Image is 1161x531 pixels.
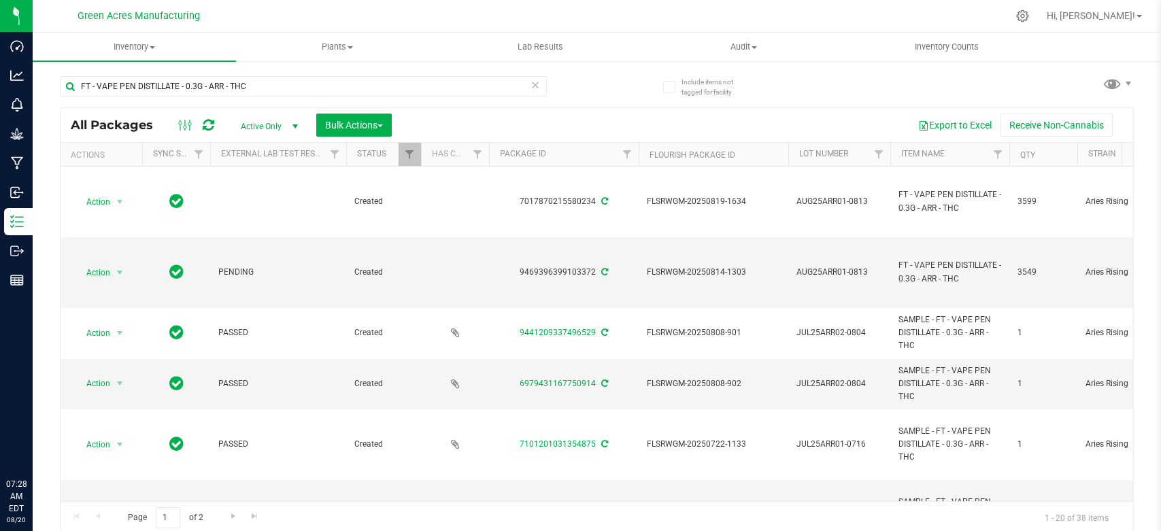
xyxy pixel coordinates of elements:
span: Clear [531,76,540,94]
a: Lab Results [439,33,642,61]
span: Sync from Compliance System [599,267,608,277]
span: Created [354,195,413,208]
span: 1 [1017,377,1069,390]
a: Filter [616,143,639,166]
a: Inventory Counts [845,33,1048,61]
span: select [112,435,129,454]
span: 3549 [1017,266,1069,279]
a: 6979431167750914 [520,379,596,388]
inline-svg: Reports [10,273,24,287]
span: Created [354,326,413,339]
a: Filter [467,143,489,166]
span: FLSRWGM-20250808-901 [647,326,780,339]
span: Sync from Compliance System [599,439,608,449]
a: 9441209337496529 [520,328,596,337]
span: Created [354,438,413,451]
a: Go to the next page [223,507,243,526]
input: Search Package ID, Item Name, SKU, Lot or Part Number... [60,76,547,97]
a: Sync Status [153,149,205,158]
iframe: Resource center [14,422,54,463]
inline-svg: Grow [10,127,24,141]
span: PASSED [218,326,338,339]
a: Status [357,149,386,158]
div: 7017870215580234 [487,195,641,208]
span: In Sync [169,192,184,211]
span: 1 [1017,438,1069,451]
span: AUG25ARR01-0813 [796,195,882,208]
a: Plants [236,33,439,61]
a: Item Name [901,149,945,158]
span: FLSRWGM-20250808-902 [647,377,780,390]
span: JUL25ARR02-0804 [796,326,882,339]
span: Action [74,324,111,343]
span: Action [74,192,111,211]
a: Filter [399,143,421,166]
span: Audit [643,41,845,53]
span: All Packages [71,118,167,133]
span: PASSED [218,438,338,451]
span: Lab Results [499,41,582,53]
a: Inventory [33,33,236,61]
span: select [112,263,129,282]
span: In Sync [169,374,184,393]
inline-svg: Inbound [10,186,24,199]
span: Action [74,435,111,454]
span: FT - VAPE PEN DISTILLATE - 0.3G - ARR - THC [898,188,1001,214]
a: 7101201031354875 [520,439,596,449]
a: Audit [642,33,845,61]
inline-svg: Inventory [10,215,24,228]
a: External Lab Test Result [221,149,328,158]
span: Bulk Actions [325,120,383,131]
span: select [112,192,129,211]
span: Created [354,266,413,279]
input: 1 [156,507,180,528]
span: SAMPLE - FT - VAPE PEN DISTILLATE - 0.3G - ARR - THC [898,313,1001,353]
span: Plants [237,41,439,53]
span: FLSRWGM-20250722-1133 [647,438,780,451]
span: PENDING [218,266,338,279]
div: Actions [71,150,137,160]
a: Go to the last page [245,507,265,526]
button: Export to Excel [909,114,1000,137]
inline-svg: Monitoring [10,98,24,112]
a: Filter [987,143,1009,166]
div: Manage settings [1014,10,1031,22]
span: In Sync [169,262,184,281]
inline-svg: Outbound [10,244,24,258]
iframe: Resource center unread badge [40,420,56,436]
a: Lot Number [799,149,848,158]
a: Filter [324,143,346,166]
span: select [112,374,129,393]
span: Sync from Compliance System [599,328,608,337]
span: Sync from Compliance System [599,379,608,388]
a: Flourish Package ID [650,150,735,160]
span: FT - VAPE PEN DISTILLATE - 0.3G - ARR - THC [898,259,1001,285]
span: Inventory [33,41,236,53]
span: Green Acres Manufacturing [78,10,200,22]
a: Filter [188,143,210,166]
span: 1 [1017,326,1069,339]
span: Hi, [PERSON_NAME]! [1047,10,1135,21]
span: JUL25ARR02-0804 [796,377,882,390]
span: select [112,324,129,343]
span: Page of 2 [116,507,214,528]
a: Filter [868,143,890,166]
span: FLSRWGM-20250819-1634 [647,195,780,208]
span: In Sync [169,323,184,342]
span: AUG25ARR01-0813 [796,266,882,279]
span: Action [74,374,111,393]
span: PASSED [218,377,338,390]
span: Sync from Compliance System [599,196,608,206]
span: 3599 [1017,195,1069,208]
span: Action [74,263,111,282]
p: 07:28 AM EDT [6,478,27,515]
a: Qty [1020,150,1035,160]
a: Package ID [500,149,546,158]
inline-svg: Manufacturing [10,156,24,170]
span: Created [354,377,413,390]
span: In Sync [169,434,184,453]
inline-svg: Analytics [10,69,24,82]
p: 08/20 [6,515,27,525]
inline-svg: Dashboard [10,39,24,53]
div: 9469396399103372 [487,266,641,279]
